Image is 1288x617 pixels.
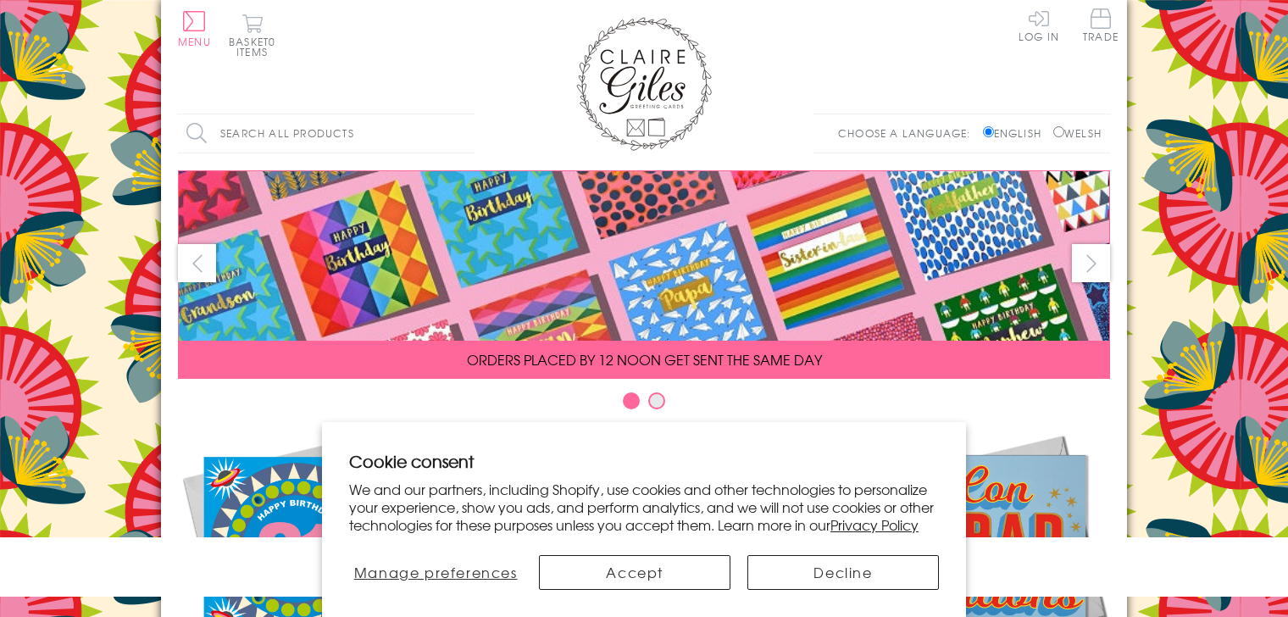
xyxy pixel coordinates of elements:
input: Search all products [178,114,475,153]
input: Search [458,114,475,153]
button: Manage preferences [349,555,522,590]
a: Privacy Policy [830,514,919,535]
button: Basket0 items [229,14,275,57]
button: Menu [178,11,211,47]
button: Carousel Page 1 (Current Slide) [623,392,640,409]
a: Trade [1083,8,1119,45]
div: Carousel Pagination [178,392,1110,418]
p: We and our partners, including Shopify, use cookies and other technologies to personalize your ex... [349,481,939,533]
a: Log In [1019,8,1059,42]
button: Carousel Page 2 [648,392,665,409]
button: Decline [747,555,939,590]
label: English [983,125,1050,141]
img: Claire Giles Greetings Cards [576,17,712,151]
span: 0 items [236,34,275,59]
h2: Cookie consent [349,449,939,473]
span: Manage preferences [354,562,518,582]
span: Menu [178,34,211,49]
label: Welsh [1053,125,1102,141]
input: Welsh [1053,126,1064,137]
button: prev [178,244,216,282]
span: Trade [1083,8,1119,42]
button: next [1072,244,1110,282]
input: English [983,126,994,137]
p: Choose a language: [838,125,980,141]
span: ORDERS PLACED BY 12 NOON GET SENT THE SAME DAY [467,349,822,370]
button: Accept [539,555,730,590]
